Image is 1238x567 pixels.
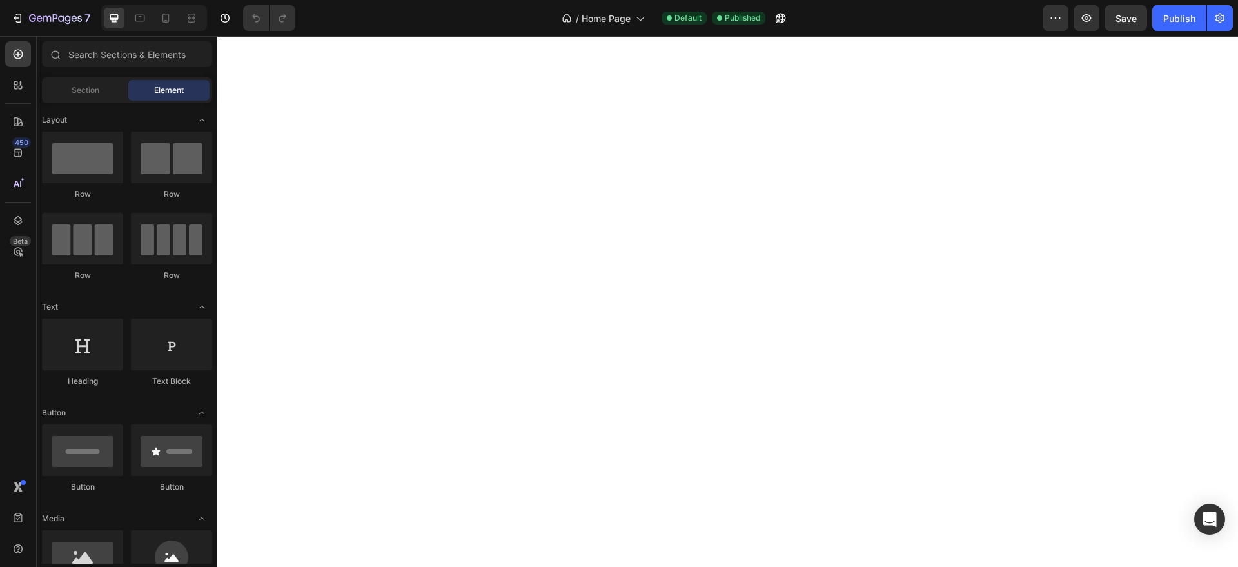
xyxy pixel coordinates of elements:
[243,5,295,31] div: Undo/Redo
[84,10,90,26] p: 7
[1152,5,1206,31] button: Publish
[192,403,212,423] span: Toggle open
[1163,12,1195,25] div: Publish
[12,137,31,148] div: 450
[42,270,123,281] div: Row
[192,110,212,130] span: Toggle open
[131,375,212,387] div: Text Block
[42,188,123,200] div: Row
[42,301,58,313] span: Text
[42,513,64,524] span: Media
[674,12,702,24] span: Default
[10,236,31,246] div: Beta
[131,188,212,200] div: Row
[42,375,123,387] div: Heading
[42,481,123,493] div: Button
[582,12,631,25] span: Home Page
[725,12,760,24] span: Published
[192,297,212,317] span: Toggle open
[1115,13,1137,24] span: Save
[1194,504,1225,535] div: Open Intercom Messenger
[131,481,212,493] div: Button
[192,508,212,529] span: Toggle open
[217,36,1238,567] iframe: Design area
[154,85,184,96] span: Element
[42,114,67,126] span: Layout
[42,407,66,419] span: Button
[72,85,99,96] span: Section
[576,12,579,25] span: /
[131,270,212,281] div: Row
[5,5,96,31] button: 7
[1105,5,1147,31] button: Save
[42,41,212,67] input: Search Sections & Elements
